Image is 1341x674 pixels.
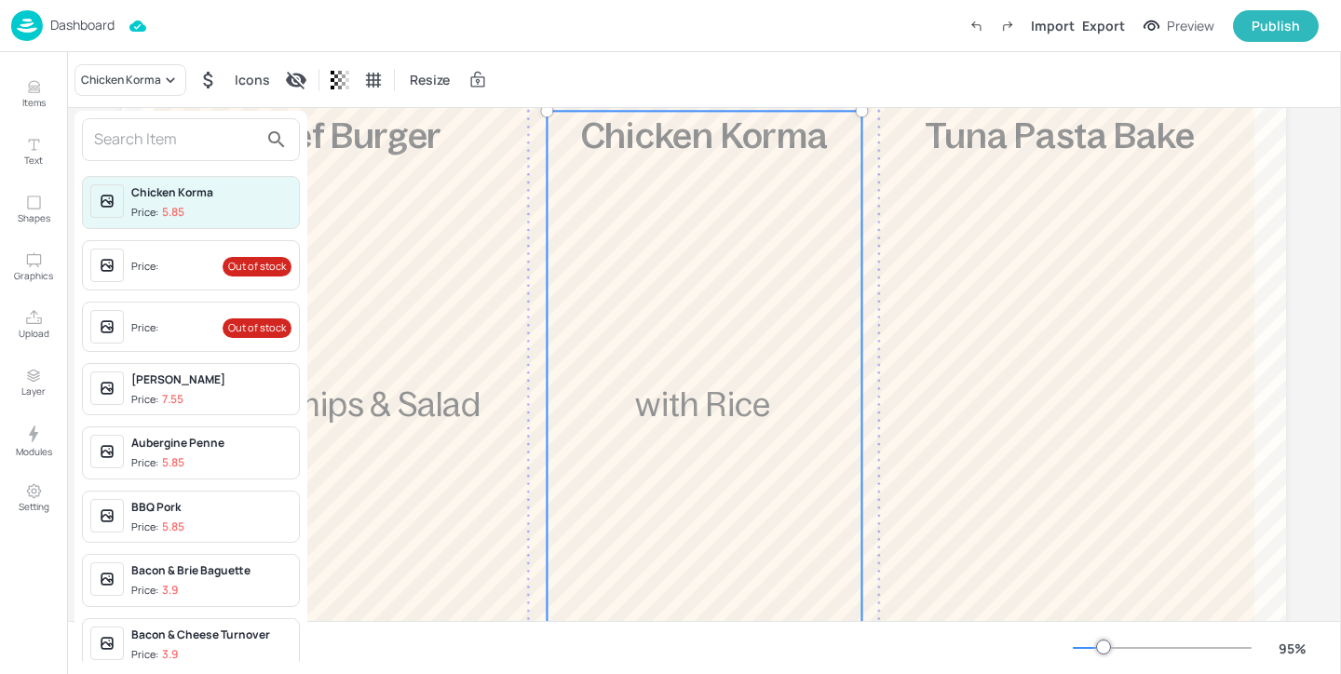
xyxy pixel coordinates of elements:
p: 5.85 [162,456,184,469]
div: Price: [131,583,178,599]
button: search [258,121,295,158]
div: Out of stock [223,318,291,338]
div: Price: [131,259,162,275]
p: 5.85 [162,206,184,219]
div: Bacon & Brie Baguette [131,562,291,579]
div: Bacon & Cheese Turnover [131,627,291,643]
p: 3.9 [162,648,178,661]
div: Price: [131,519,184,535]
div: [PERSON_NAME] [131,371,291,388]
div: Price: [131,455,184,471]
div: Chicken Korma [131,184,291,201]
div: Out of stock [223,257,291,276]
div: Price: [131,320,162,336]
div: Price: [131,647,178,663]
p: 5.85 [162,520,184,533]
div: Aubergine Penne [131,435,291,452]
div: Price: [131,205,184,221]
p: 3.9 [162,584,178,597]
div: BBQ Pork [131,499,291,516]
input: Search Item [94,125,258,155]
div: Price: [131,392,183,408]
p: 7.55 [162,393,183,406]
